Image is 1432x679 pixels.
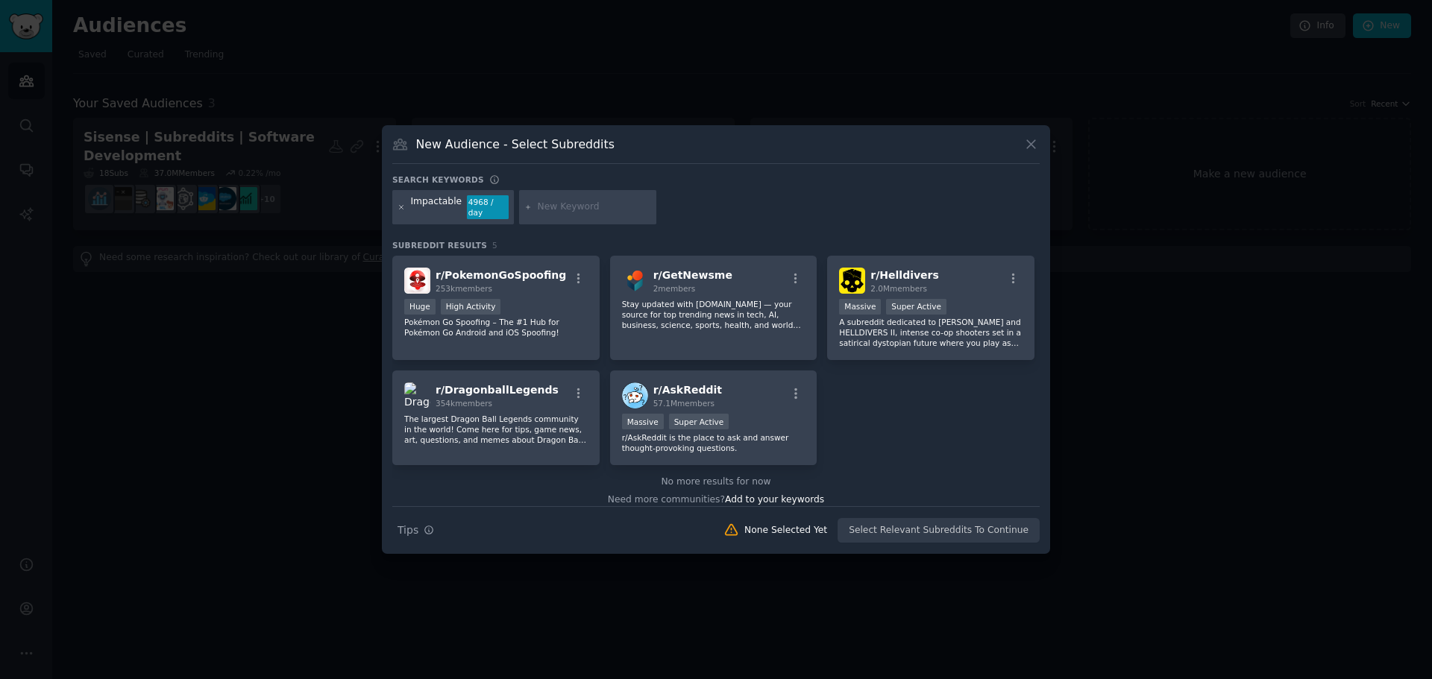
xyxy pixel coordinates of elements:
[441,299,501,315] div: High Activity
[411,195,462,219] div: Impactable
[744,524,827,537] div: None Selected Yet
[436,399,492,408] span: 354k members
[886,299,946,315] div: Super Active
[669,414,729,429] div: Super Active
[653,384,722,396] span: r/ AskReddit
[436,269,566,281] span: r/ PokemonGoSpoofing
[404,382,430,408] img: DragonballLegends
[725,494,824,505] span: Add to your keywords
[622,268,648,294] img: GetNewsme
[404,317,588,338] p: Pokémon Go Spoofing – The #1 Hub for Pokémon Go Android and iOS Spoofing!
[404,268,430,294] img: PokemonGoSpoofing
[839,299,881,315] div: Massive
[436,384,559,396] span: r/ DragonballLegends
[653,269,732,281] span: r/ GetNewsme
[416,136,615,152] h3: New Audience - Select Subreddits
[436,284,492,293] span: 253k members
[404,414,588,445] p: The largest Dragon Ball Legends community in the world! Come here for tips, game news, art, quest...
[622,299,805,330] p: Stay updated with [DOMAIN_NAME] — your source for top trending news in tech, AI, business, scienc...
[870,284,927,293] span: 2.0M members
[492,241,497,250] span: 5
[392,240,487,250] span: Subreddit Results
[839,317,1023,348] p: A subreddit dedicated to [PERSON_NAME] and HELLDIVERS II, intense co-op shooters set in a satiric...
[392,488,1040,507] div: Need more communities?
[622,414,664,429] div: Massive
[653,284,696,293] span: 2 members
[392,174,484,185] h3: Search keywords
[622,382,648,408] img: AskReddit
[653,399,715,408] span: 57.1M members
[622,432,805,453] p: r/AskReddit is the place to ask and answer thought-provoking questions.
[392,476,1040,489] div: No more results for now
[870,269,939,281] span: r/ Helldivers
[538,200,651,214] input: New Keyword
[839,268,865,294] img: Helldivers
[404,299,436,315] div: Huge
[392,517,439,543] button: Tips
[398,522,418,538] span: Tips
[467,195,509,219] div: 4968 / day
